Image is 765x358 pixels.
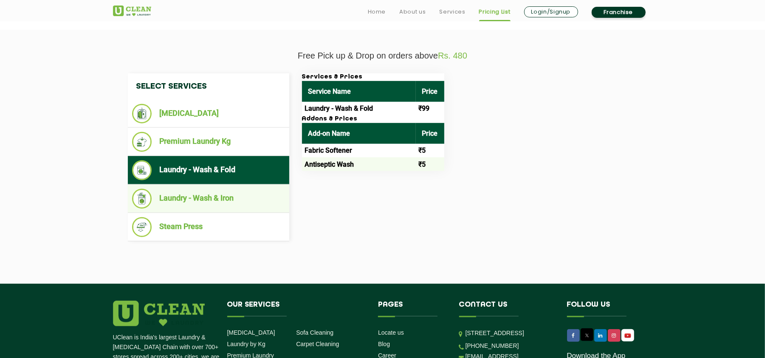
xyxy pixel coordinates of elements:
a: Blog [378,341,390,347]
img: UClean Laundry and Dry Cleaning [113,6,151,16]
img: Dry Cleaning [132,104,152,123]
a: About us [399,7,426,17]
img: Laundry - Wash & Iron [132,189,152,209]
span: Rs. 480 [438,51,467,60]
h4: Our Services [227,301,366,317]
img: UClean Laundry and Dry Cleaning [622,331,633,340]
td: Laundry - Wash & Fold [302,102,416,115]
h4: Select Services [128,73,289,100]
h3: Addons & Prices [302,115,444,123]
a: Sofa Cleaning [296,329,333,336]
img: Premium Laundry Kg [132,132,152,152]
th: Add-on Name [302,123,416,144]
a: Franchise [592,7,646,18]
li: [MEDICAL_DATA] [132,104,285,123]
h4: Follow us [567,301,642,317]
h3: Services & Prices [302,73,444,81]
a: Login/Signup [524,6,578,17]
th: Price [416,81,444,102]
td: Fabric Softener [302,144,416,157]
li: Laundry - Wash & Fold [132,160,285,180]
a: Home [368,7,386,17]
td: ₹5 [416,157,444,171]
img: Steam Press [132,217,152,237]
a: Locate us [378,329,404,336]
td: Antiseptic Wash [302,157,416,171]
li: Laundry - Wash & Iron [132,189,285,209]
h4: Pages [378,301,446,317]
p: Free Pick up & Drop on orders above [113,51,652,61]
img: Laundry - Wash & Fold [132,160,152,180]
a: Pricing List [479,7,511,17]
p: [STREET_ADDRESS] [466,328,554,338]
img: logo.png [113,301,205,326]
th: Price [416,123,444,144]
a: [MEDICAL_DATA] [227,329,275,336]
td: ₹5 [416,144,444,157]
th: Service Name [302,81,416,102]
h4: Contact us [459,301,554,317]
a: Carpet Cleaning [296,341,339,347]
a: [PHONE_NUMBER] [466,342,519,349]
td: ₹99 [416,102,444,115]
a: Services [439,7,465,17]
li: Steam Press [132,217,285,237]
a: Laundry by Kg [227,341,265,347]
li: Premium Laundry Kg [132,132,285,152]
